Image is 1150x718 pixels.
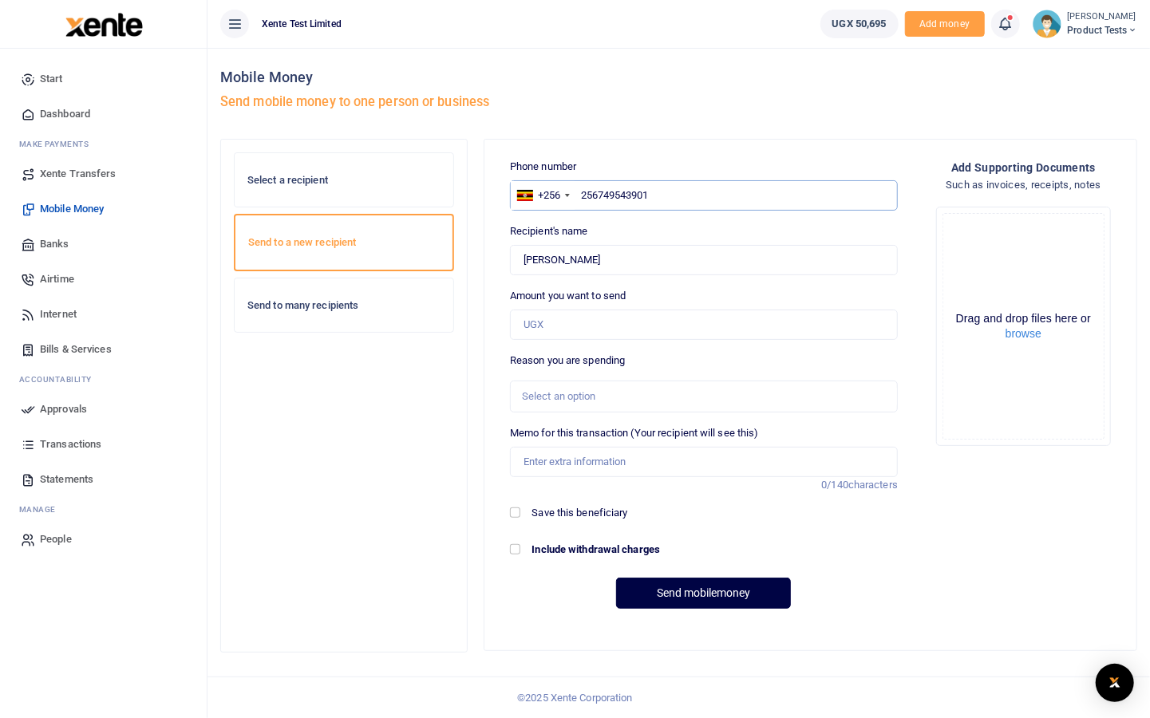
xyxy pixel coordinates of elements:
[13,262,194,297] a: Airtime
[13,462,194,497] a: Statements
[1006,328,1041,339] button: browse
[13,367,194,392] li: Ac
[13,392,194,427] a: Approvals
[13,497,194,522] li: M
[248,236,440,249] h6: Send to a new recipient
[13,61,194,97] a: Start
[13,156,194,191] a: Xente Transfers
[40,201,104,217] span: Mobile Money
[1096,664,1134,702] div: Open Intercom Messenger
[255,17,348,31] span: Xente Test Limited
[247,174,441,187] h6: Select a recipient
[616,578,791,609] button: Send mobilemoney
[946,176,1101,194] h4: Such as invoices, receipts, notes
[820,10,899,38] a: UGX 50,695
[1068,10,1137,24] small: [PERSON_NAME]
[848,479,898,491] span: characters
[13,522,194,557] a: People
[951,159,1096,176] h4: Add supporting Documents
[13,132,194,156] li: M
[532,505,628,521] label: Save this beneficiary
[814,10,905,38] li: Wallet ballance
[27,140,89,148] span: ake Payments
[821,479,848,491] span: 0/140
[522,389,875,404] div: Select an option
[943,311,1104,341] div: Drag and drop files here or
[65,13,143,37] img: logo-large
[247,299,441,312] h6: Send to many recipients
[510,245,898,275] input: Loading name...
[64,18,143,30] a: logo-small logo-large logo-large
[13,332,194,367] a: Bills & Services
[538,187,560,203] div: +256
[532,542,661,558] label: Include withdrawal charges
[234,152,454,208] a: Select a recipient
[936,207,1111,446] div: File Uploader
[1033,10,1137,38] a: profile-user [PERSON_NAME] Product Tests
[510,447,898,477] input: Enter extra information
[40,471,93,487] span: Statements
[905,11,985,37] span: Add money
[510,223,588,239] label: Recipient's name
[13,227,194,262] a: Banks
[510,425,759,441] label: Memo for this transaction (Your recipient will see this)
[510,353,625,369] label: Reason you are spending
[220,94,673,110] h5: Send mobile money to one person or business
[905,17,985,29] a: Add money
[40,401,87,417] span: Approvals
[40,531,72,547] span: People
[13,97,194,132] a: Dashboard
[27,505,57,514] span: anage
[40,436,101,452] span: Transactions
[832,16,887,32] span: UGX 50,695
[40,71,63,87] span: Start
[31,375,92,384] span: countability
[40,106,90,122] span: Dashboard
[40,306,77,322] span: Internet
[13,191,194,227] a: Mobile Money
[13,427,194,462] a: Transactions
[510,180,898,211] input: Enter phone number
[234,214,454,271] a: Send to a new recipient
[40,166,117,182] span: Xente Transfers
[510,288,626,304] label: Amount you want to send
[511,181,575,210] div: Uganda: +256
[510,310,898,340] input: UGX
[220,69,673,86] h4: Mobile Money
[40,271,74,287] span: Airtime
[510,159,576,175] label: Phone number
[905,11,985,37] li: Toup your wallet
[234,278,454,333] a: Send to many recipients
[40,236,69,252] span: Banks
[40,341,112,357] span: Bills & Services
[1033,10,1061,38] img: profile-user
[1068,23,1137,37] span: Product Tests
[13,297,194,332] a: Internet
